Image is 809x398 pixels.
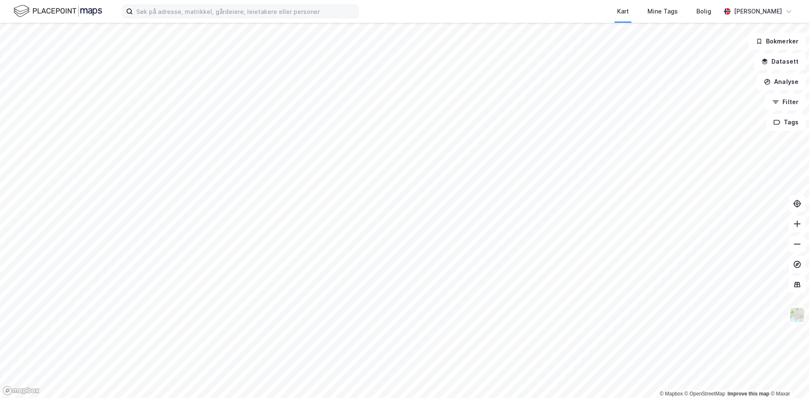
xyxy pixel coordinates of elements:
div: Bolig [696,6,711,16]
img: Z [789,307,805,323]
button: Tags [766,114,806,131]
a: Mapbox homepage [3,386,40,395]
button: Datasett [754,53,806,70]
iframe: Chat Widget [767,358,809,398]
div: [PERSON_NAME] [734,6,782,16]
button: Analyse [757,73,806,90]
img: logo.f888ab2527a4732fd821a326f86c7f29.svg [13,4,102,19]
input: Søk på adresse, matrikkel, gårdeiere, leietakere eller personer [133,5,358,18]
a: Improve this map [728,391,769,397]
a: Mapbox [660,391,683,397]
div: Kart [617,6,629,16]
button: Bokmerker [749,33,806,50]
a: OpenStreetMap [685,391,725,397]
button: Filter [765,94,806,110]
div: Mine Tags [647,6,678,16]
